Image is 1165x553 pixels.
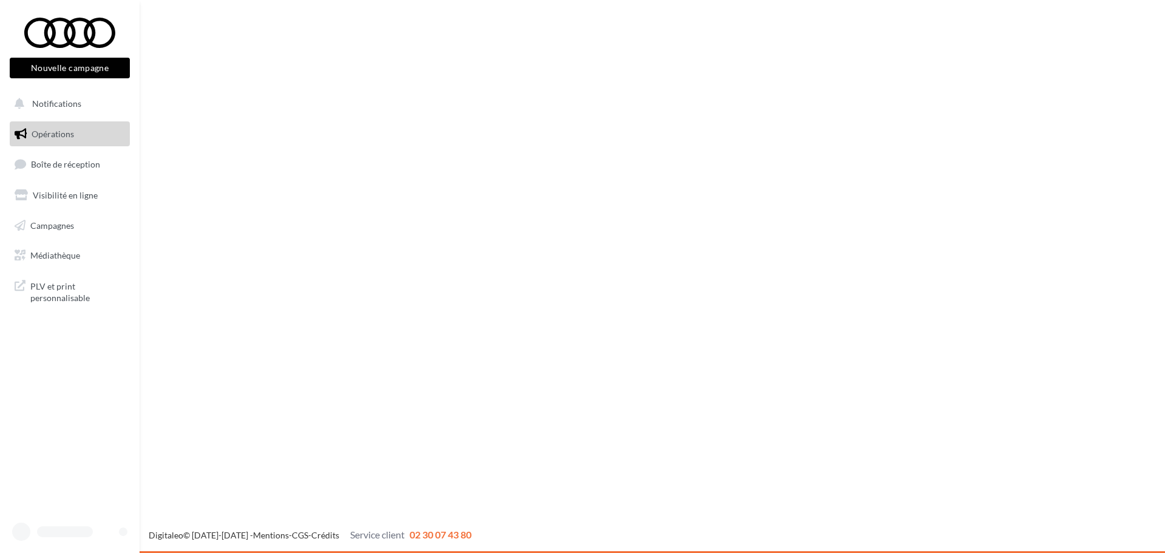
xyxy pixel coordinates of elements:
a: Boîte de réception [7,151,132,177]
a: Crédits [311,530,339,540]
span: Service client [350,529,405,540]
span: Boîte de réception [31,159,100,169]
button: Nouvelle campagne [10,58,130,78]
span: Médiathèque [30,250,80,260]
a: Médiathèque [7,243,132,268]
span: PLV et print personnalisable [30,278,125,304]
span: Notifications [32,98,81,109]
a: Visibilité en ligne [7,183,132,208]
span: Visibilité en ligne [33,190,98,200]
a: Opérations [7,121,132,147]
a: Campagnes [7,213,132,239]
a: CGS [292,530,308,540]
span: Opérations [32,129,74,139]
button: Notifications [7,91,127,117]
a: Mentions [253,530,289,540]
span: 02 30 07 43 80 [410,529,471,540]
a: Digitaleo [149,530,183,540]
span: Campagnes [30,220,74,230]
span: © [DATE]-[DATE] - - - [149,530,471,540]
a: PLV et print personnalisable [7,273,132,309]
